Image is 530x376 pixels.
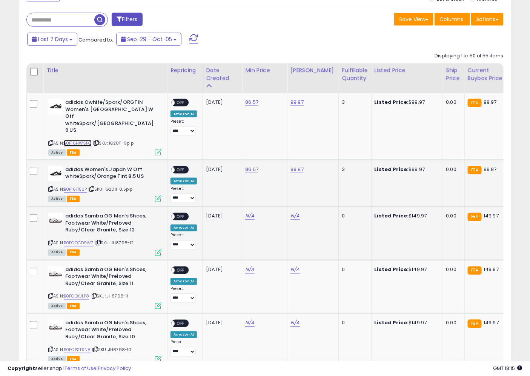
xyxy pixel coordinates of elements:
small: FBA [468,320,482,328]
span: 99.97 [484,99,497,106]
div: 0 [342,213,365,220]
div: Preset: [171,119,197,136]
button: Filters [112,13,142,26]
small: FBA [468,213,482,221]
button: Actions [471,13,504,26]
span: Sep-29 - Oct-05 [127,35,172,43]
b: Listed Price: [375,213,409,220]
div: $99.97 [375,99,437,106]
b: adidas Samba OG Men's Shoes, Footwear White/Preloved Ruby/Clear Granite, Size 12 [65,213,157,236]
span: | SKU: JH8798-11 [91,293,128,299]
b: adidas Owhite/Spark/ORGTIN Women's [GEOGRAPHIC_DATA] W Off whiteSpark/[GEOGRAPHIC_DATA] 9 US [65,99,157,136]
a: N/A [290,319,300,327]
span: | SKU: IG2011-8.5pipi [88,186,134,193]
div: Preset: [171,340,197,357]
div: Repricing [171,66,200,74]
a: 86.57 [245,166,258,173]
div: ASIN: [48,213,161,255]
div: seller snap | | [8,365,131,372]
a: N/A [245,319,254,327]
a: B0FCQKJLP8 [64,293,89,300]
div: [DATE] [206,99,236,106]
span: 2025-10-13 18:15 GMT [493,365,522,372]
span: OFF [175,320,187,327]
a: N/A [290,266,300,274]
div: [DATE] [206,320,236,327]
span: All listings currently available for purchase on Amazon [48,196,66,202]
div: Fulfillable Quantity [342,66,368,82]
strong: Copyright [8,365,35,372]
div: ASIN: [48,166,161,201]
img: 314tRZmLGyL._SL40_.jpg [48,99,63,114]
a: 99.97 [290,166,304,173]
span: 149.97 [484,319,499,327]
span: 149.97 [484,213,499,220]
a: 86.57 [245,99,258,106]
div: ASIN: [48,267,161,308]
span: FBA [67,149,80,156]
span: Columns [439,15,463,23]
button: Columns [435,13,470,26]
div: Current Buybox Price [468,66,507,82]
button: Save View [394,13,433,26]
button: Sep-29 - Oct-05 [116,33,181,46]
a: 99.97 [290,99,304,106]
div: 0.00 [446,320,459,327]
div: Min Price [245,66,284,74]
div: [PERSON_NAME] [290,66,335,74]
div: Amazon AI [171,225,197,231]
span: FBA [67,303,80,310]
b: Listed Price: [375,99,409,106]
div: Ship Price [446,66,461,82]
span: All listings currently available for purchase on Amazon [48,250,66,256]
a: Privacy Policy [98,365,131,372]
a: B0F16HWGPQ [64,140,92,146]
div: Amazon AI [171,111,197,117]
span: FBA [67,250,80,256]
div: [DATE] [206,213,236,220]
span: | SKU: JH8798-10 [92,347,132,353]
small: FBA [468,99,482,107]
div: [DATE] [206,267,236,273]
a: N/A [290,213,300,220]
span: All listings currently available for purchase on Amazon [48,149,66,156]
div: Preset: [171,186,197,203]
div: $149.97 [375,213,437,220]
div: Listed Price [375,66,440,74]
img: 31WYJ5jaocL._SL40_.jpg [48,320,63,330]
a: B0FCQGD9W7 [64,240,94,247]
img: 31WYJ5jaocL._SL40_.jpg [48,213,63,223]
a: N/A [245,213,254,220]
b: adidas Samba OG Men's Shoes, Footwear White/Preloved Ruby/Clear Granite, Size 11 [65,267,157,290]
span: | SKU: JH8798-12 [95,240,134,246]
div: 3 [342,166,365,173]
div: Amazon AI [171,178,197,185]
b: Listed Price: [375,319,409,327]
span: FBA [67,196,80,202]
small: FBA [468,267,482,275]
div: Date Created [206,66,239,82]
span: Last 7 Days [38,35,68,43]
div: 0.00 [446,267,459,273]
span: OFF [175,167,187,173]
span: OFF [175,214,187,220]
b: Listed Price: [375,266,409,273]
span: 99.97 [484,166,497,173]
div: 0 [342,320,365,327]
div: $149.97 [375,267,437,273]
div: 3 [342,99,365,106]
span: OFF [175,100,187,106]
a: Terms of Use [65,365,97,372]
b: adidas Women's Japan W Off whiteSpark/Orange Tint 8.5 US [65,166,157,182]
span: OFF [175,267,187,273]
b: Listed Price: [375,166,409,173]
div: Title [46,66,164,74]
small: FBA [468,166,482,174]
b: adidas Samba OG Men's Shoes, Footwear White/Preloved Ruby/Clear Granite, Size 10 [65,320,157,343]
a: B0FCPST9N8 [64,347,91,353]
a: N/A [245,266,254,274]
span: 149.97 [484,266,499,273]
div: [DATE] [206,166,236,173]
div: Amazon AI [171,331,197,338]
span: Compared to: [78,36,113,43]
